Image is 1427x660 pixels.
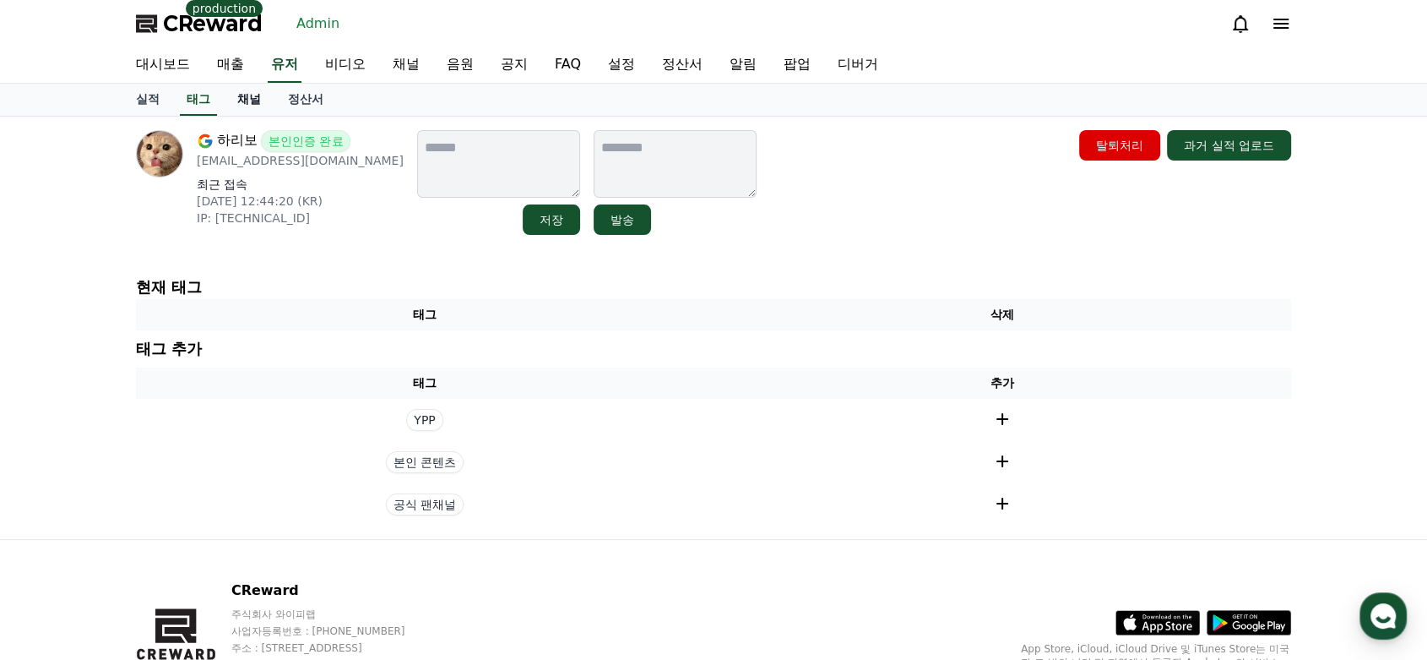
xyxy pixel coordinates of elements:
[648,47,716,83] a: 정산서
[770,47,824,83] a: 팝업
[218,520,324,562] a: Settings
[136,10,263,37] a: CReward
[713,368,1291,399] th: 추가
[1167,130,1291,161] button: 과거 실적 업로드
[231,625,528,638] p: 사업자등록번호 : [PHONE_NUMBER]
[197,152,404,169] p: [EMAIL_ADDRESS][DOMAIN_NAME]
[261,130,350,152] span: 본인인증 완료
[487,47,541,83] a: 공지
[268,47,301,83] a: 유저
[250,545,291,559] span: Settings
[203,47,258,83] a: 매출
[111,520,218,562] a: Messages
[379,47,433,83] a: 채널
[386,494,464,515] span: 공식 팬채널
[231,608,528,621] p: 주식회사 와이피랩
[716,47,770,83] a: 알림
[136,368,713,399] th: 태그
[274,84,337,116] a: 정산서
[231,641,528,655] p: 주소 : [STREET_ADDRESS]
[594,205,651,235] button: 발송
[180,84,217,116] a: 태그
[136,337,202,361] p: 태그 추가
[386,451,464,473] span: 본인 콘텐츠
[197,210,404,226] p: IP: [TECHNICAL_ID]
[713,299,1291,330] th: 삭제
[406,409,442,431] span: YPP
[1079,130,1160,161] button: 탈퇴처리
[541,47,594,83] a: FAQ
[136,275,1291,299] p: 현재 태그
[163,10,263,37] span: CReward
[217,130,258,152] span: 하리보
[290,10,346,37] a: Admin
[312,47,379,83] a: 비디오
[43,545,73,559] span: Home
[231,581,528,601] p: CReward
[136,130,183,177] img: profile image
[433,47,487,83] a: 음원
[594,47,648,83] a: 설정
[224,84,274,116] a: 채널
[197,176,404,193] p: 최근 접속
[523,205,580,235] button: 저장
[136,299,713,330] th: 태그
[5,520,111,562] a: Home
[197,193,404,210] p: [DATE] 12:44:20 (KR)
[140,546,190,559] span: Messages
[122,47,203,83] a: 대시보드
[824,47,892,83] a: 디버거
[122,84,173,116] a: 실적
